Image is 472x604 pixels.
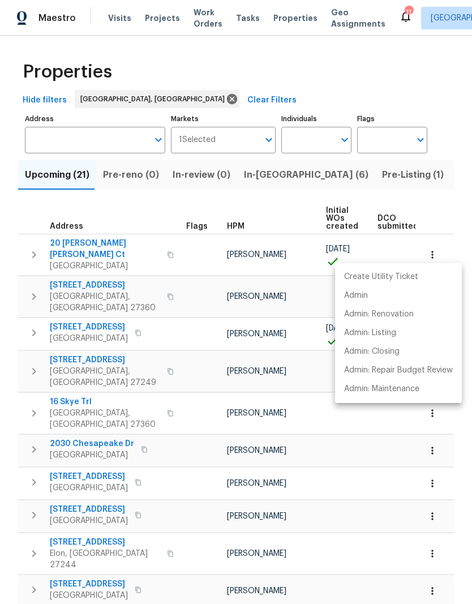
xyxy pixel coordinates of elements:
p: Admin: Closing [344,346,400,358]
p: Admin: Maintenance [344,383,419,395]
p: Admin: Listing [344,327,396,339]
p: Admin: Repair Budget Review [344,365,453,376]
p: Admin: Renovation [344,309,414,320]
p: Admin [344,290,368,302]
p: Create Utility Ticket [344,271,418,283]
